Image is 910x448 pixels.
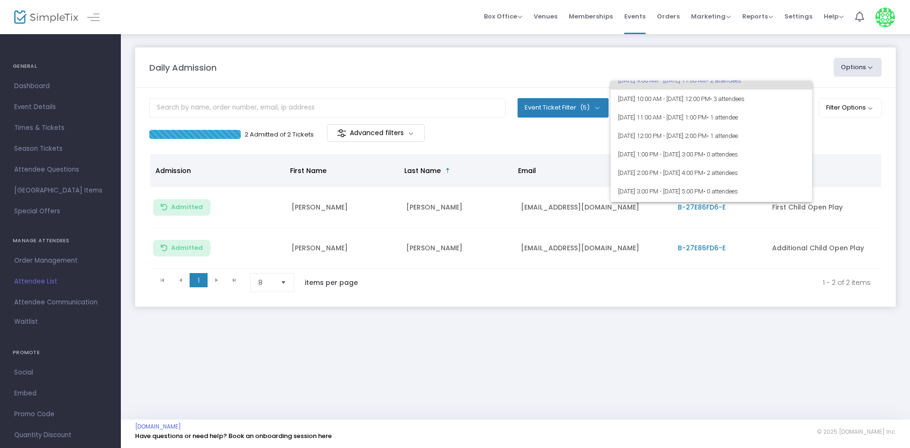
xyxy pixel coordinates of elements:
[707,114,738,121] span: • 1 attendee
[710,95,745,102] span: • 3 attendees
[703,188,738,195] span: • 0 attendees
[618,145,805,164] span: [DATE] 1:00 PM - [DATE] 3:00 PM
[618,71,805,90] span: [DATE] 9:00 AM - [DATE] 11:00 AM
[707,77,741,84] span: • 2 attendees
[618,201,805,219] span: [DATE] 9:00 AM - [DATE] 11:00 AM
[618,182,805,201] span: [DATE] 3:00 PM - [DATE] 5:00 PM
[707,132,738,139] span: • 1 attendee
[618,90,805,108] span: [DATE] 10:00 AM - [DATE] 12:00 PM
[618,108,805,127] span: [DATE] 11:00 AM - [DATE] 1:00 PM
[703,169,738,176] span: • 2 attendees
[618,127,805,145] span: [DATE] 12:00 PM - [DATE] 2:00 PM
[618,164,805,182] span: [DATE] 2:00 PM - [DATE] 4:00 PM
[703,151,738,158] span: • 0 attendees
